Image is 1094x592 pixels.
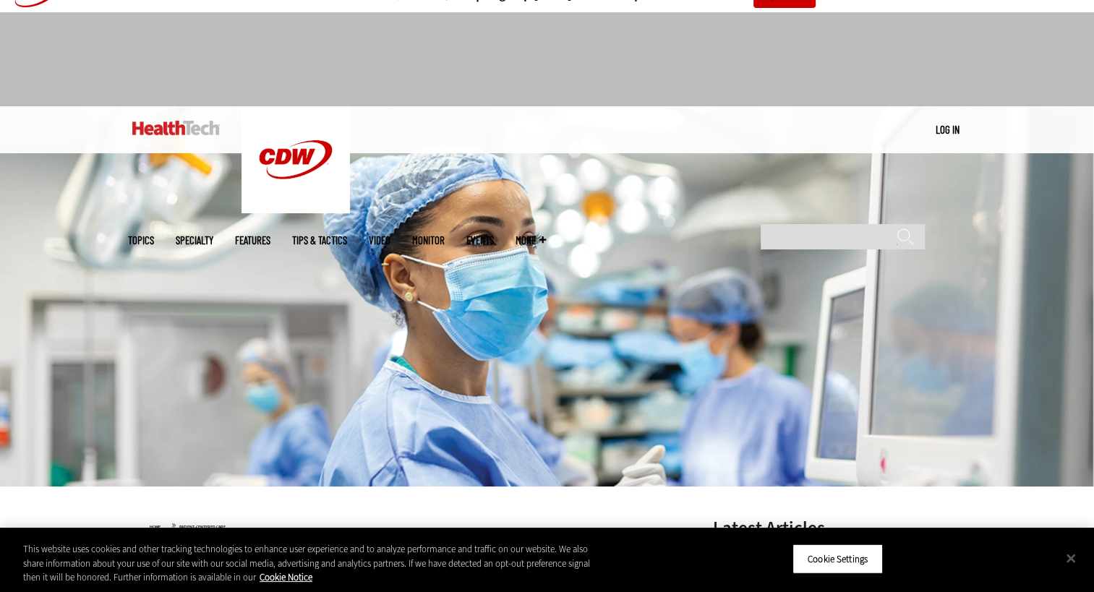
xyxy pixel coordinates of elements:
iframe: advertisement [284,27,811,92]
div: » [150,519,675,531]
button: Cookie Settings [792,544,883,574]
a: Events [466,235,494,246]
a: Features [235,235,270,246]
img: Home [132,121,220,135]
a: Home [150,524,161,530]
a: Tips & Tactics [292,235,347,246]
button: Close [1055,542,1087,574]
a: Log in [936,123,960,136]
a: Patient-Centered Care [179,524,226,530]
div: This website uses cookies and other tracking technologies to enhance user experience and to analy... [23,542,602,585]
span: More [516,235,546,246]
a: More information about your privacy [260,571,312,583]
div: User menu [936,122,960,137]
h3: Latest Articles [712,519,929,537]
span: Topics [128,235,154,246]
img: Home [242,106,350,213]
a: CDW [242,202,350,217]
a: Video [369,235,390,246]
a: MonITor [412,235,445,246]
span: Specialty [176,235,213,246]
